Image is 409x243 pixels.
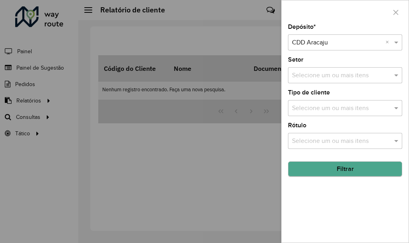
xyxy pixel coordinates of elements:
button: Filtrar [288,161,402,177]
label: Depósito [288,22,316,32]
label: Setor [288,55,304,64]
label: Tipo de cliente [288,88,330,97]
label: Rótulo [288,120,306,130]
span: Clear all [385,38,392,47]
